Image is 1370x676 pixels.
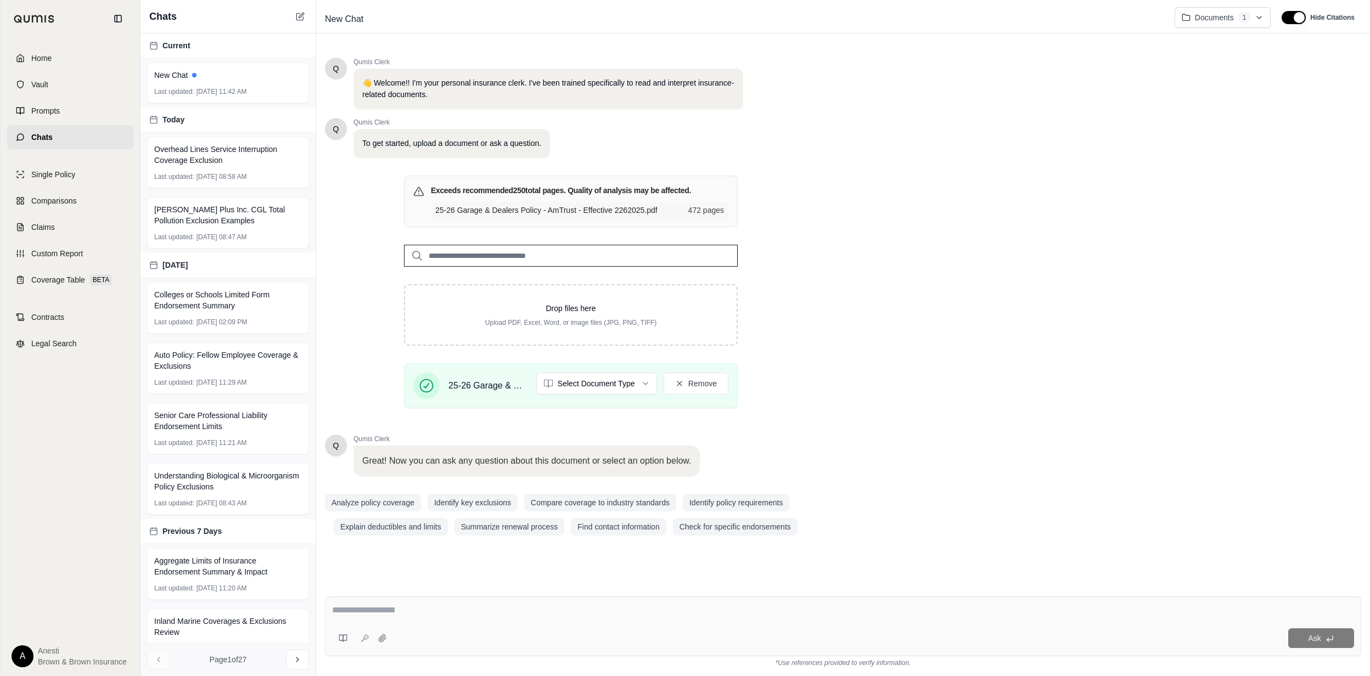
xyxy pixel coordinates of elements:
[196,87,247,96] span: [DATE] 11:42 AM
[154,204,302,226] span: [PERSON_NAME] Plus Inc. CGL Total Pollution Exclusion Examples
[196,378,247,387] span: [DATE] 11:29 AM
[1310,13,1355,22] span: Hide Citations
[149,9,177,24] span: Chats
[362,77,734,100] p: 👋 Welcome!! I'm your personal insurance clerk. I've been trained specifically to read and interpr...
[321,10,368,28] span: New Chat
[353,435,700,443] span: Qumis Clerk
[571,518,666,536] button: Find contact information
[154,172,194,181] span: Last updated:
[31,53,52,64] span: Home
[196,318,247,326] span: [DATE] 02:09 PM
[31,195,76,206] span: Comparisons
[362,138,541,149] p: To get started, upload a document or ask a question.
[38,645,127,656] span: Anesti
[428,494,518,511] button: Identify key exclusions
[7,268,133,292] a: Coverage TableBETA
[353,118,550,127] span: Qumis Clerk
[162,526,222,537] span: Previous 7 Days
[1195,12,1234,23] span: Documents
[31,79,48,90] span: Vault
[435,205,682,216] span: 25-26 Garage & Dealers Policy - AmTrust - Effective 2262025.pdf
[154,70,188,81] span: New Chat
[196,584,247,593] span: [DATE] 11:20 AM
[196,438,247,447] span: [DATE] 11:21 AM
[89,274,113,285] span: BETA
[664,373,728,395] button: Remove
[154,350,302,371] span: Auto Policy: Fellow Employee Coverage & Exclusions
[321,10,1166,28] div: Edit Title
[423,303,719,314] p: Drop files here
[162,260,188,271] span: [DATE]
[431,185,691,196] h3: Exceeds recommended 250 total pages. Quality of analysis may be affected.
[673,518,798,536] button: Check for specific endorsements
[31,248,83,259] span: Custom Report
[154,289,302,311] span: Colleges or Schools Limited Form Endorsement Summary
[154,318,194,326] span: Last updated:
[154,233,194,241] span: Last updated:
[325,494,421,511] button: Analyze policy coverage
[294,10,307,23] button: New Chat
[325,656,1361,667] div: *Use references provided to verify information.
[109,10,127,27] button: Collapse sidebar
[154,410,302,432] span: Senior Care Professional Liability Endorsement Limits
[7,241,133,266] a: Custom Report
[1238,12,1251,23] span: 1
[7,72,133,97] a: Vault
[688,205,724,216] span: 472 pages
[1288,628,1354,648] button: Ask
[210,654,247,665] span: Page 1 of 27
[524,494,676,511] button: Compare coverage to industry standards
[196,499,247,508] span: [DATE] 08:43 AM
[7,331,133,356] a: Legal Search
[154,616,302,638] span: Inland Marine Coverages & Exclusions Review
[683,494,789,511] button: Identify policy requirements
[362,454,691,467] p: Great! Now you can ask any question about this document or select an option below.
[31,105,60,116] span: Prompts
[154,555,302,577] span: Aggregate Limits of Insurance Endorsement Summary & Impact
[154,438,194,447] span: Last updated:
[196,233,247,241] span: [DATE] 08:47 AM
[162,40,190,51] span: Current
[154,499,194,508] span: Last updated:
[333,63,339,74] span: Hello
[1308,634,1321,643] span: Ask
[31,338,77,349] span: Legal Search
[1175,7,1271,28] button: Documents1
[7,99,133,123] a: Prompts
[454,518,565,536] button: Summarize renewal process
[334,518,448,536] button: Explain deductibles and limits
[154,584,194,593] span: Last updated:
[12,645,33,667] div: A
[7,46,133,70] a: Home
[7,189,133,213] a: Comparisons
[333,123,339,134] span: Hello
[7,162,133,187] a: Single Policy
[154,144,302,166] span: Overhead Lines Service Interruption Coverage Exclusion
[162,114,184,125] span: Today
[31,132,53,143] span: Chats
[423,318,719,327] p: Upload PDF, Excel, Word, or image files (JPG, PNG, TIFF)
[196,172,247,181] span: [DATE] 08:58 AM
[31,274,85,285] span: Coverage Table
[7,125,133,149] a: Chats
[38,656,127,667] span: Brown & Brown Insurance
[353,58,743,66] span: Qumis Clerk
[7,305,133,329] a: Contracts
[154,378,194,387] span: Last updated:
[333,440,339,451] span: Hello
[154,87,194,96] span: Last updated:
[31,169,75,180] span: Single Policy
[448,379,527,392] span: 25-26 Garage & Dealers Policy - AmTrust - Effective 2262025.pdf
[154,470,302,492] span: Understanding Biological & Microorganism Policy Exclusions
[31,222,55,233] span: Claims
[31,312,64,323] span: Contracts
[7,215,133,239] a: Claims
[14,15,55,23] img: Qumis Logo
